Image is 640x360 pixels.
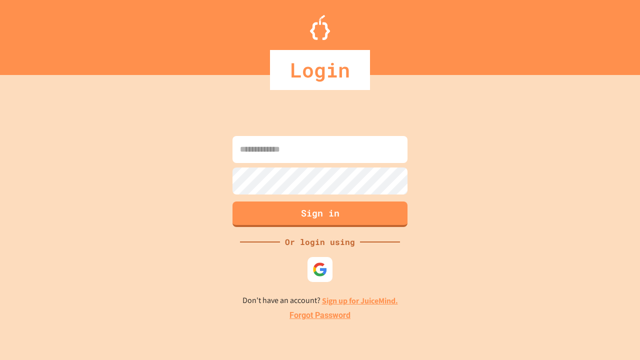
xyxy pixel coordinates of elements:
[289,309,350,321] a: Forgot Password
[242,294,398,307] p: Don't have an account?
[280,236,360,248] div: Or login using
[312,262,327,277] img: google-icon.svg
[232,201,407,227] button: Sign in
[322,295,398,306] a: Sign up for JuiceMind.
[270,50,370,90] div: Login
[310,15,330,40] img: Logo.svg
